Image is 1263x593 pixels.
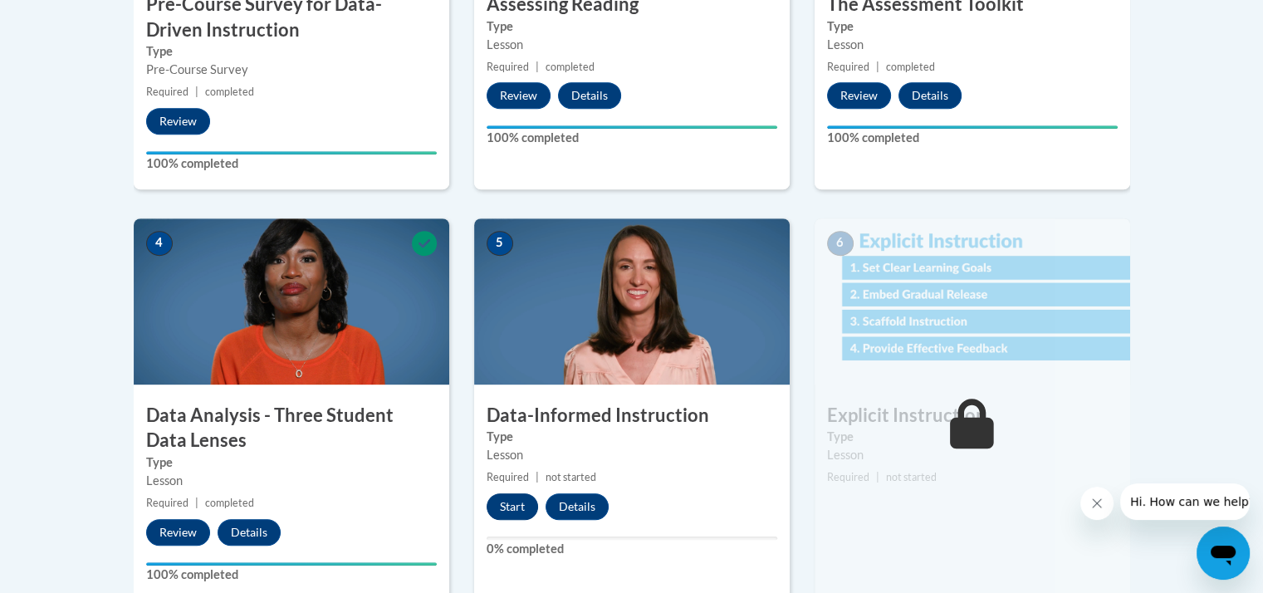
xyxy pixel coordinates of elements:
[536,61,539,73] span: |
[487,446,777,464] div: Lesson
[487,493,538,520] button: Start
[134,403,449,454] h3: Data Analysis - Three Student Data Lenses
[876,471,879,483] span: |
[1080,487,1114,520] iframe: Close message
[827,471,869,483] span: Required
[218,519,281,546] button: Details
[146,562,437,566] div: Your progress
[487,231,513,256] span: 5
[146,61,437,79] div: Pre-Course Survey
[487,471,529,483] span: Required
[487,17,777,36] label: Type
[536,471,539,483] span: |
[546,61,595,73] span: completed
[827,428,1118,446] label: Type
[898,82,962,109] button: Details
[195,497,198,509] span: |
[487,36,777,54] div: Lesson
[1120,483,1250,520] iframe: Message from company
[815,403,1130,429] h3: Explicit Instruction
[827,231,854,256] span: 6
[827,129,1118,147] label: 100% completed
[146,151,437,154] div: Your progress
[487,129,777,147] label: 100% completed
[558,82,621,109] button: Details
[827,17,1118,36] label: Type
[827,61,869,73] span: Required
[886,61,935,73] span: completed
[146,453,437,472] label: Type
[474,403,790,429] h3: Data-Informed Instruction
[886,471,937,483] span: not started
[546,471,596,483] span: not started
[146,519,210,546] button: Review
[815,218,1130,385] img: Course Image
[134,218,449,385] img: Course Image
[827,82,891,109] button: Review
[487,540,777,558] label: 0% completed
[146,472,437,490] div: Lesson
[546,493,609,520] button: Details
[146,497,188,509] span: Required
[205,86,254,98] span: completed
[474,218,790,385] img: Course Image
[205,497,254,509] span: completed
[10,12,135,25] span: Hi. How can we help?
[1197,527,1250,580] iframe: Button to launch messaging window
[827,446,1118,464] div: Lesson
[827,125,1118,129] div: Your progress
[487,428,777,446] label: Type
[146,566,437,584] label: 100% completed
[146,154,437,173] label: 100% completed
[146,108,210,135] button: Review
[195,86,198,98] span: |
[487,61,529,73] span: Required
[146,42,437,61] label: Type
[487,82,551,109] button: Review
[827,36,1118,54] div: Lesson
[487,125,777,129] div: Your progress
[876,61,879,73] span: |
[146,86,188,98] span: Required
[146,231,173,256] span: 4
